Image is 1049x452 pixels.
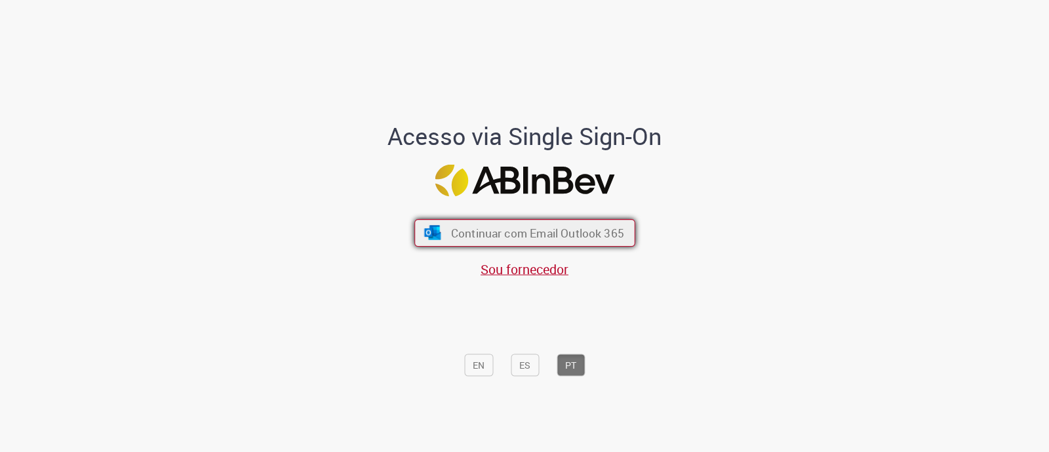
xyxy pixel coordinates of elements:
button: EN [464,354,493,376]
button: ES [511,354,539,376]
img: ícone Azure/Microsoft 360 [423,226,442,240]
button: ícone Azure/Microsoft 360 Continuar com Email Outlook 365 [414,219,635,247]
a: Sou fornecedor [481,260,568,278]
h1: Acesso via Single Sign-On [343,123,707,149]
img: Logo ABInBev [435,165,614,197]
button: PT [557,354,585,376]
span: Continuar com Email Outlook 365 [450,226,623,241]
